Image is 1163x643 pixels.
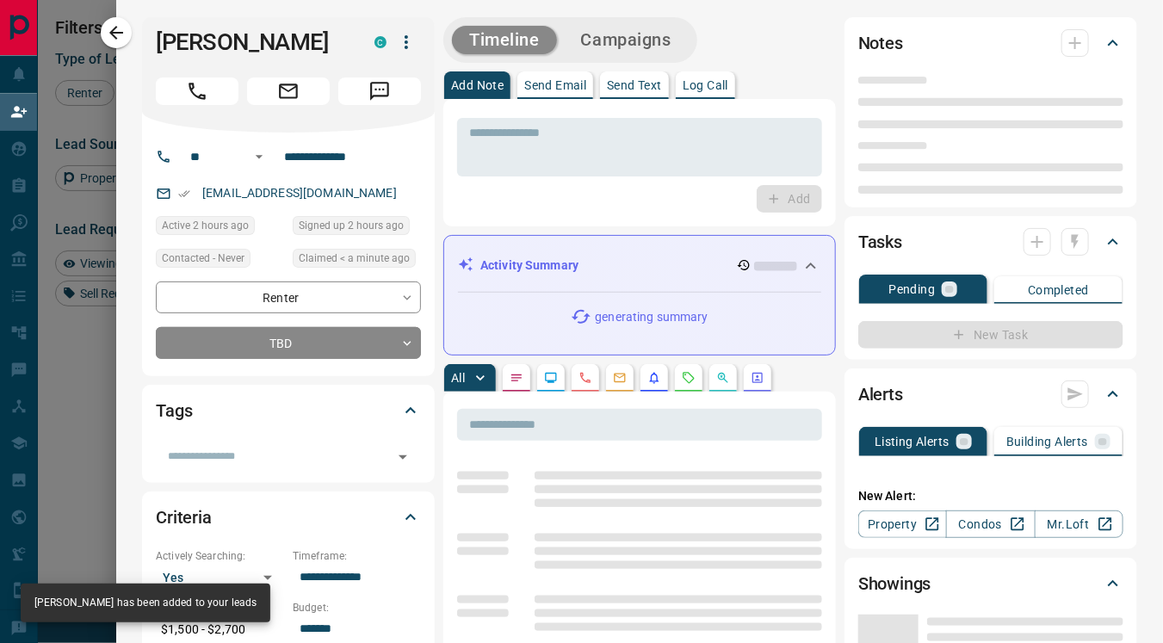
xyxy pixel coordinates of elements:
span: Message [338,77,421,105]
p: Pending [889,283,936,295]
button: Campaigns [564,26,689,54]
p: Send Text [607,79,662,91]
div: [PERSON_NAME] has been added to your leads [34,589,257,617]
div: Wed Aug 13 2025 [293,249,421,273]
div: Wed Aug 13 2025 [156,216,284,240]
p: Budget: [293,600,421,615]
a: Property [858,510,947,538]
div: TBD [156,327,421,359]
p: generating summary [595,308,708,326]
h2: Alerts [858,380,903,408]
div: Tags [156,390,421,431]
svg: Opportunities [716,371,730,385]
p: Building Alerts [1006,436,1088,448]
span: Email [247,77,330,105]
div: Notes [858,22,1123,64]
svg: Notes [510,371,523,385]
button: Open [391,445,415,469]
p: Send Email [524,79,586,91]
h2: Showings [858,570,931,597]
p: Activity Summary [480,257,578,275]
button: Open [249,146,269,167]
p: Actively Searching: [156,548,284,564]
h2: Tasks [858,228,902,256]
div: Criteria [156,497,421,538]
svg: Agent Actions [751,371,764,385]
p: Timeframe: [293,548,421,564]
h2: Criteria [156,504,212,531]
p: Log Call [683,79,728,91]
h2: Notes [858,29,903,57]
a: [EMAIL_ADDRESS][DOMAIN_NAME] [202,186,397,200]
svg: Email Verified [178,188,190,200]
svg: Calls [578,371,592,385]
svg: Lead Browsing Activity [544,371,558,385]
h1: [PERSON_NAME] [156,28,349,56]
p: All [451,372,465,384]
p: Listing Alerts [875,436,950,448]
span: Contacted - Never [162,250,244,267]
h2: Tags [156,397,192,424]
p: Add Note [451,79,504,91]
span: Active 2 hours ago [162,217,249,234]
p: New Alert: [858,487,1123,505]
a: Condos [946,510,1035,538]
span: Call [156,77,238,105]
svg: Listing Alerts [647,371,661,385]
button: Timeline [452,26,557,54]
div: Activity Summary [458,250,821,281]
div: condos.ca [374,36,387,48]
div: Yes [156,564,284,591]
div: Wed Aug 13 2025 [293,216,421,240]
span: Claimed < a minute ago [299,250,410,267]
div: Showings [858,563,1123,604]
svg: Requests [682,371,696,385]
div: Alerts [858,374,1123,415]
div: Renter [156,281,421,313]
a: Mr.Loft [1035,510,1123,538]
svg: Emails [613,371,627,385]
span: Signed up 2 hours ago [299,217,404,234]
div: Tasks [858,221,1123,263]
p: Completed [1028,284,1089,296]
